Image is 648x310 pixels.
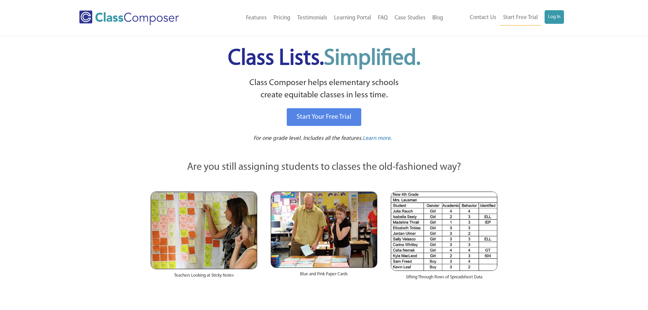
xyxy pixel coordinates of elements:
span: Simplified. [324,48,420,70]
div: Teachers Looking at Sticky Notes [151,269,257,285]
nav: Header Menu [447,10,564,26]
p: Class Composer helps elementary schools create equitable classes in less time. [150,77,499,102]
a: Start Your Free Trial [287,108,361,126]
a: Start Free Trial [500,10,541,26]
img: Spreadsheets [391,192,497,271]
nav: Header Menu [207,11,447,26]
a: Learning Portal [331,11,375,26]
a: Features [243,11,270,26]
a: Contact Us [466,10,500,25]
a: Case Studies [391,11,429,26]
img: Teachers Looking at Sticky Notes [151,192,257,269]
div: Blue and Pink Paper Cards [271,268,377,284]
span: For one grade level. Includes all the features. [253,135,363,141]
a: Blog [429,11,447,26]
a: Testimonials [294,11,331,26]
a: Pricing [270,11,294,26]
a: Log In [545,10,564,24]
img: Blue and Pink Paper Cards [271,192,377,267]
a: FAQ [375,11,391,26]
div: Sifting Through Rows of Spreadsheet Data [391,271,497,287]
p: Are you still assigning students to classes the old-fashioned way? [151,160,498,175]
span: Learn more. [363,135,392,141]
a: Learn more. [363,134,392,143]
span: Class Lists. [228,48,420,70]
img: Class Composer [79,11,179,25]
span: Start Your Free Trial [297,114,351,120]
